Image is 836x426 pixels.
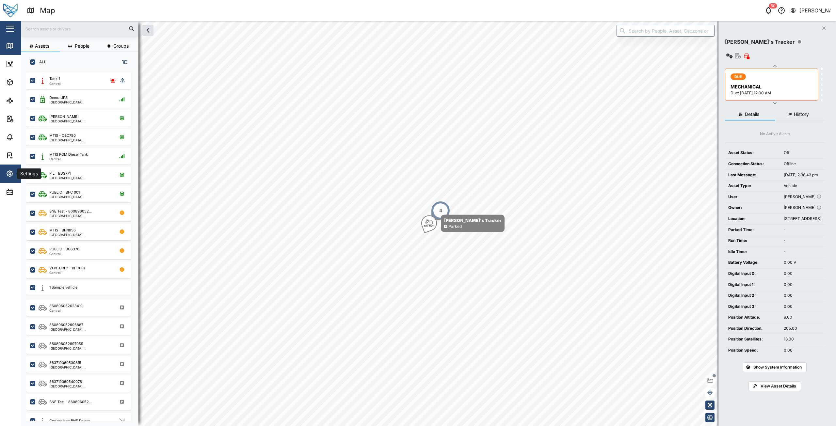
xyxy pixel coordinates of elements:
[35,59,46,65] label: ALL
[49,265,85,271] div: VENTURI 2 - BFC001
[49,246,79,252] div: PUBLIC - BGS376
[49,214,112,217] div: [GEOGRAPHIC_DATA], [GEOGRAPHIC_DATA]
[49,341,83,347] div: 860896052697059
[784,161,821,167] div: Offline
[784,271,821,277] div: 0.00
[731,83,814,90] div: MECHANICAL
[49,271,85,274] div: Central
[49,328,112,331] div: [GEOGRAPHIC_DATA], [GEOGRAPHIC_DATA]
[728,150,777,156] div: Asset Status:
[49,82,60,85] div: Central
[784,216,821,222] div: [STREET_ADDRESS]
[784,304,821,310] div: 0.00
[743,362,807,372] button: Show System Information
[113,44,129,48] span: Groups
[790,6,831,15] button: [PERSON_NAME]
[761,382,796,391] span: View Asset Details
[49,152,88,157] div: MTIS POM Diesel Tank
[17,60,46,68] div: Dashboard
[49,101,83,104] div: [GEOGRAPHIC_DATA]
[49,233,112,236] div: [GEOGRAPHIC_DATA], [GEOGRAPHIC_DATA]
[49,366,112,369] div: [GEOGRAPHIC_DATA], [GEOGRAPHIC_DATA]
[17,115,39,122] div: Reports
[439,207,442,214] div: 4
[728,292,777,299] div: Digital Input 2:
[728,238,777,244] div: Run Time:
[728,347,777,354] div: Position Speed:
[794,112,809,117] span: History
[49,385,112,388] div: [GEOGRAPHIC_DATA], [GEOGRAPHIC_DATA]
[49,171,71,176] div: PIL - BDS771
[728,304,777,310] div: Digital Input 3:
[728,227,777,233] div: Parked Time:
[728,282,777,288] div: Digital Input 1:
[49,360,81,366] div: 863719060539815
[49,252,79,255] div: Central
[49,190,80,195] div: PUBLIC - BFC 001
[49,133,76,138] div: MTIS - CBC750
[49,309,83,312] div: Central
[431,201,450,220] div: Map marker
[49,303,83,309] div: 860896052628419
[17,170,40,177] div: Settings
[784,205,821,211] div: [PERSON_NAME]
[728,260,777,266] div: Battery Voltage:
[784,260,821,266] div: 0.00 V
[728,194,777,200] div: User:
[424,225,435,228] div: SW 205°
[784,227,821,233] div: -
[17,134,37,141] div: Alarms
[745,112,759,117] span: Details
[49,157,88,161] div: Central
[728,205,777,211] div: Owner:
[49,285,77,290] div: 1 Sample vehicle
[769,3,777,8] div: 50
[49,399,92,405] div: BNE Test - 860896052...
[49,347,112,350] div: [GEOGRAPHIC_DATA], [GEOGRAPHIC_DATA]
[753,363,802,372] span: Show System Information
[728,172,777,178] div: Last Message:
[784,282,821,288] div: 0.00
[748,381,801,391] a: View Asset Details
[799,7,831,15] div: [PERSON_NAME]
[49,195,83,198] div: [GEOGRAPHIC_DATA]
[784,325,821,332] div: 205.00
[49,322,83,328] div: 860896052696887
[734,74,742,80] span: DUE
[731,90,814,96] div: Due: [DATE] 12:00 AM
[49,379,82,385] div: 863719060540078
[784,292,821,299] div: 0.00
[784,183,821,189] div: Vehicle
[728,161,777,167] div: Connection Status:
[784,249,821,255] div: -
[728,183,777,189] div: Asset Type:
[784,347,821,354] div: 0.00
[3,3,18,18] img: Main Logo
[49,119,112,123] div: [GEOGRAPHIC_DATA], [GEOGRAPHIC_DATA]
[49,114,79,119] div: [PERSON_NAME]
[444,217,501,224] div: [PERSON_NAME]'s Tracker
[784,150,821,156] div: Off
[784,194,821,200] div: [PERSON_NAME]
[49,176,112,180] div: [GEOGRAPHIC_DATA], [GEOGRAPHIC_DATA]
[49,228,76,233] div: MTIS - BFN856
[25,24,135,34] input: Search assets or drivers
[728,271,777,277] div: Digital Input 0:
[784,172,821,178] div: [DATE] 2:38:43 pm
[784,314,821,321] div: 9.00
[728,249,777,255] div: Idle Time:
[49,418,92,424] div: Codeswitch BNE Power...
[17,42,32,49] div: Map
[17,188,36,196] div: Admin
[49,95,68,101] div: Demo UPS
[26,70,138,421] div: grid
[760,131,790,137] div: No Active Alarm
[35,44,49,48] span: Assets
[40,5,55,16] div: Map
[728,216,777,222] div: Location:
[49,76,60,82] div: Tank 1
[617,25,715,37] input: Search by People, Asset, Geozone or Place
[784,238,821,244] div: -
[49,138,112,142] div: [GEOGRAPHIC_DATA], [GEOGRAPHIC_DATA]
[784,336,821,342] div: 18.00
